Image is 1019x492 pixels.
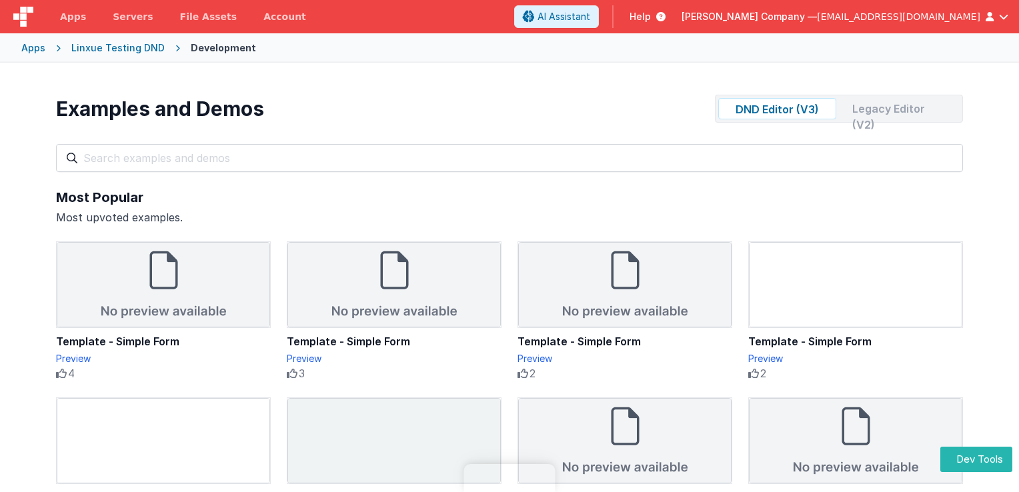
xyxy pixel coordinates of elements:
input: Search examples and demos [56,144,963,172]
span: File Assets [180,10,237,23]
div: Preview [748,352,963,365]
div: Most Popular [56,188,963,207]
div: Template - Simple Form [56,333,271,349]
div: Most upvoted examples. [56,209,963,225]
span: 4 [68,365,75,381]
span: [PERSON_NAME] Company — [682,10,817,23]
div: Template - Simple Form [287,333,501,349]
span: Apps [60,10,86,23]
div: Development [191,41,256,55]
button: AI Assistant [514,5,599,28]
div: DND Editor (V3) [718,98,836,119]
div: Preview [287,352,501,365]
button: [PERSON_NAME] Company — [EMAIL_ADDRESS][DOMAIN_NAME] [682,10,1008,23]
div: Linxue Testing DND [71,41,165,55]
div: Apps [21,41,45,55]
div: Preview [56,352,271,365]
div: Template - Simple Form [518,333,732,349]
span: 3 [299,365,305,381]
div: Template - Simple Form [748,333,963,349]
div: Legacy Editor (V2) [842,98,960,119]
span: [EMAIL_ADDRESS][DOMAIN_NAME] [817,10,980,23]
span: 2 [760,365,766,381]
div: Examples and Demos [56,97,264,121]
span: Help [630,10,651,23]
span: 2 [530,365,536,381]
span: AI Assistant [538,10,590,23]
div: Preview [518,352,732,365]
iframe: Marker.io feedback button [464,464,556,492]
span: Servers [113,10,153,23]
button: Dev Tools [940,447,1012,473]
